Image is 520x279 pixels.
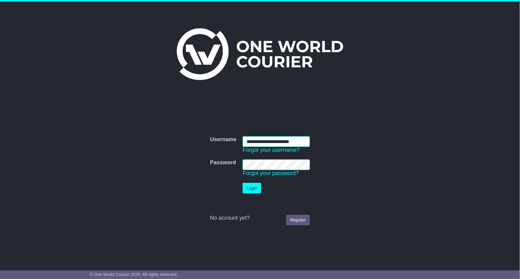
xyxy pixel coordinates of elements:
div: No account yet? [210,215,310,221]
a: Register [286,215,310,225]
span: © One World Courier 2025. All rights reserved. [90,272,178,277]
img: One World [177,28,343,80]
a: Forgot your username? [243,147,300,153]
label: Username [210,136,237,143]
button: Login [243,183,261,194]
label: Password [210,159,236,166]
a: Forgot your password? [243,170,299,176]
